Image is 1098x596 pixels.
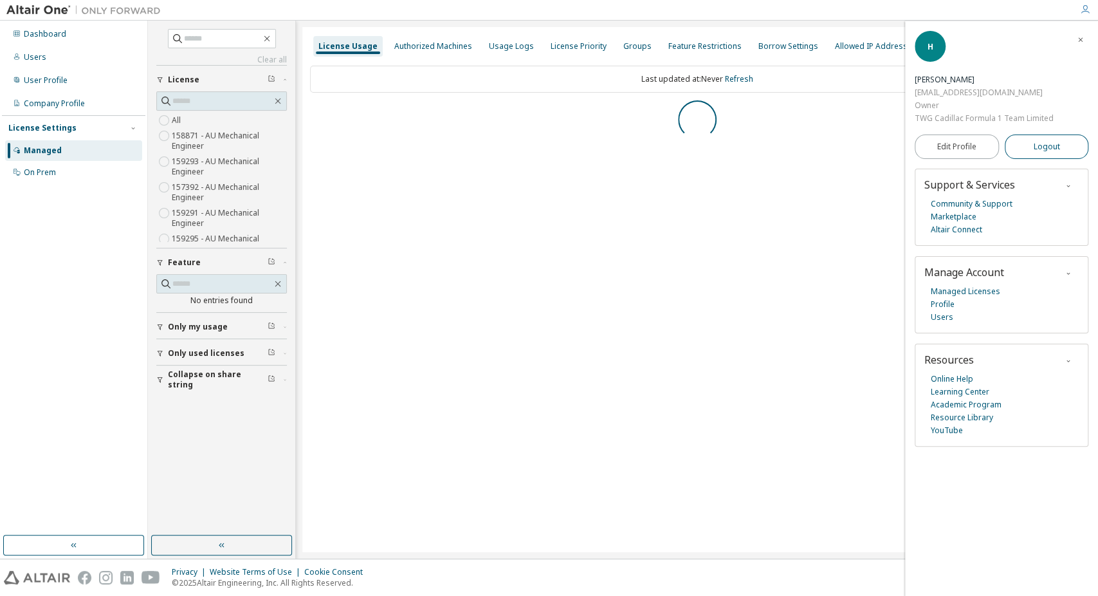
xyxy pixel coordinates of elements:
a: Users [931,311,953,324]
div: Groups [623,41,652,51]
div: Last updated at: Never [310,66,1084,93]
span: H [928,41,933,52]
a: Edit Profile [915,135,999,159]
div: License Priority [551,41,607,51]
div: Owner [915,99,1054,112]
a: Altair Connect [931,223,982,236]
a: Clear all [156,55,287,65]
label: 159293 - AU Mechanical Engineer [172,154,287,180]
a: Community & Support [931,198,1012,210]
span: Only used licenses [168,348,244,359]
div: TWG Cadillac Formula 1 Team Limited [915,112,1054,125]
span: Clear filter [268,348,275,359]
label: 157392 - AU Mechanical Engineer [172,180,287,205]
a: Academic Program [931,398,1002,411]
span: Clear filter [268,375,275,385]
div: License Usage [318,41,378,51]
span: License [168,75,199,85]
img: Altair One [6,4,167,17]
div: Dashboard [24,29,66,39]
a: Learning Center [931,386,989,398]
label: 158871 - AU Mechanical Engineer [172,128,287,154]
div: On Prem [24,167,56,178]
div: User Profile [24,75,68,86]
img: altair_logo.svg [4,571,70,584]
label: 159291 - AU Mechanical Engineer [172,205,287,231]
div: Cookie Consent [304,567,371,577]
span: Clear filter [268,75,275,85]
span: Manage Account [924,265,1004,279]
img: instagram.svg [99,571,113,584]
span: Feature [168,257,201,268]
a: Resource Library [931,411,993,424]
span: Logout [1033,140,1059,153]
div: [EMAIL_ADDRESS][DOMAIN_NAME] [915,86,1054,99]
div: Hanyu Cheng [915,73,1054,86]
div: Managed [24,145,62,156]
button: Only used licenses [156,339,287,368]
span: Clear filter [268,322,275,332]
span: Support & Services [924,178,1015,192]
div: Borrow Settings [758,41,818,51]
label: 159295 - AU Mechanical Engineer [172,231,287,257]
a: Managed Licenses [931,285,1000,298]
label: All [172,113,183,128]
img: facebook.svg [78,571,91,584]
span: Collapse on share string [168,369,268,390]
img: linkedin.svg [120,571,134,584]
button: License [156,66,287,94]
a: Profile [931,298,955,311]
div: Company Profile [24,98,85,109]
button: Logout [1005,135,1089,159]
a: Marketplace [931,210,976,223]
div: Privacy [172,567,210,577]
span: Resources [924,353,974,367]
p: © 2025 Altair Engineering, Inc. All Rights Reserved. [172,577,371,588]
div: Website Terms of Use [210,567,304,577]
a: YouTube [931,424,963,437]
div: Allowed IP Addresses [835,41,917,51]
a: Refresh [725,73,753,84]
div: License Settings [8,123,77,133]
button: Collapse on share string [156,366,287,394]
div: No entries found [156,295,287,306]
span: Edit Profile [937,142,976,152]
a: Online Help [931,373,973,386]
div: Feature Restrictions [668,41,742,51]
button: Only my usage [156,313,287,341]
div: Usage Logs [489,41,534,51]
span: Only my usage [168,322,228,332]
div: Users [24,52,46,62]
span: Clear filter [268,257,275,268]
button: Feature [156,248,287,277]
img: youtube.svg [142,571,160,584]
div: Authorized Machines [394,41,472,51]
